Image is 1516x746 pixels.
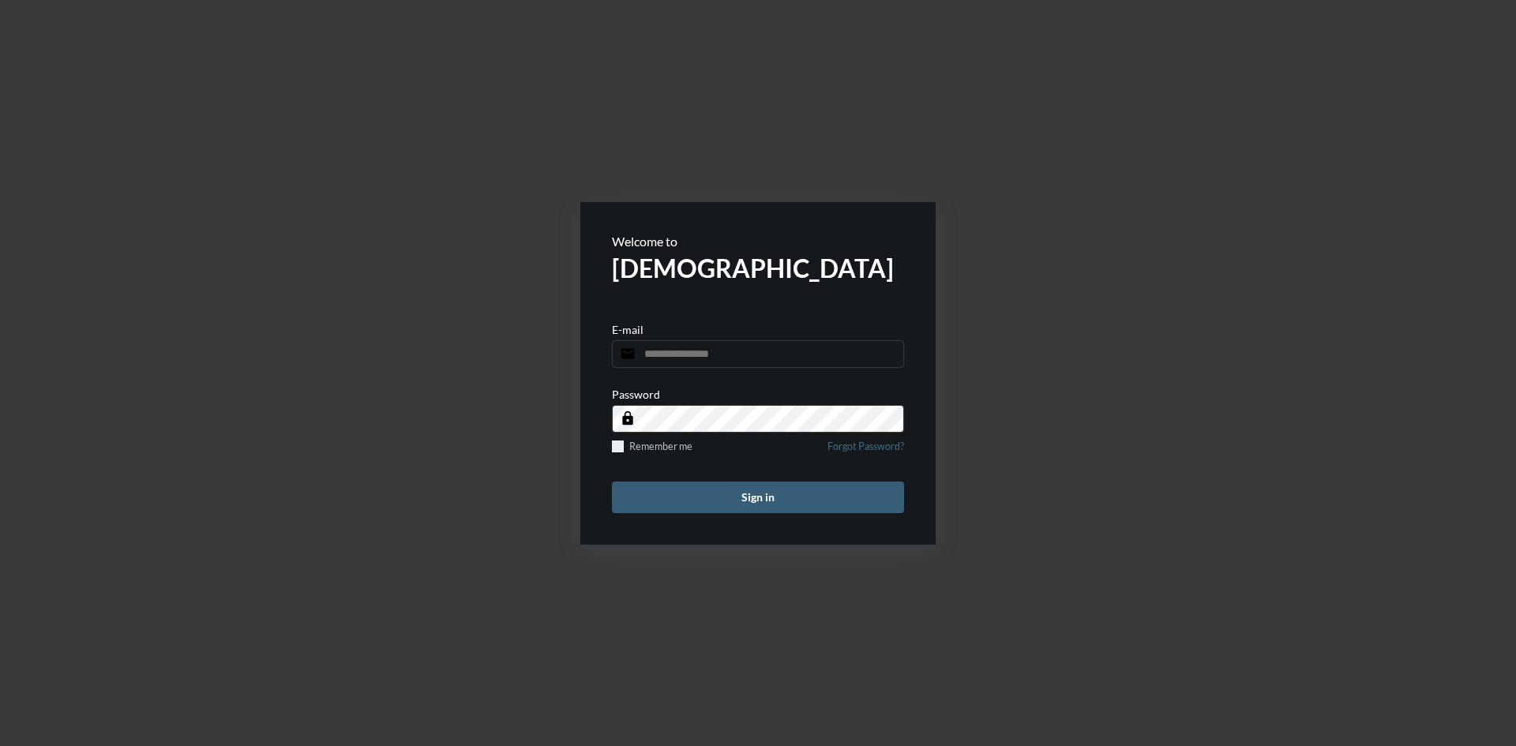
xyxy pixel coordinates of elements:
a: Forgot Password? [827,440,904,462]
p: E-mail [612,323,644,336]
p: Password [612,388,660,401]
button: Sign in [612,482,904,513]
label: Remember me [612,440,692,452]
h2: [DEMOGRAPHIC_DATA] [612,253,904,283]
p: Welcome to [612,234,904,249]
